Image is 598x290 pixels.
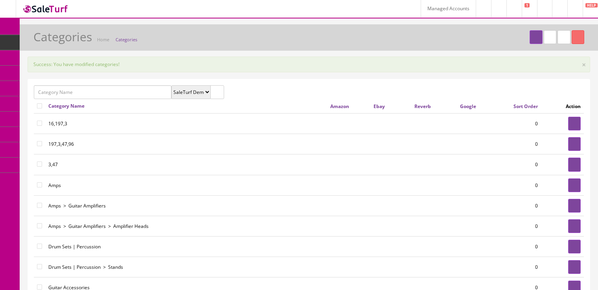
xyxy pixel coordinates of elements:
td: 0 [479,134,541,154]
a: Ebay [374,103,385,110]
td: 16,197,3 [45,114,302,134]
td: Drum Sets | Percussion > Stands [45,257,302,277]
div: Success: You have modified categories! [28,57,590,72]
input: Category Name [34,85,171,99]
td: Drum Sets | Percussion [45,236,302,257]
td: 0 [479,236,541,257]
a: Home [97,37,109,42]
td: 0 [479,114,541,134]
td: 0 [479,257,541,277]
td: Amps > Guitar Amplifiers [45,195,302,216]
a: Google [460,103,476,110]
td: 3,47 [45,154,302,175]
td: 197,3,47,96 [45,134,302,154]
img: SaleTurf [22,4,69,14]
h1: Categories [33,30,92,43]
a: Amazon [330,103,349,110]
a: Reverb [414,103,431,110]
td: 0 [479,195,541,216]
a: Category Name [48,103,88,109]
td: 0 [479,175,541,195]
td: 0 [479,216,541,236]
td: Action [541,99,584,114]
a: Sort Order [513,103,538,110]
button: × [582,61,586,68]
span: 1 [524,3,530,7]
td: Amps [45,175,302,195]
a: Categories [116,37,137,42]
span: HELP [585,3,598,7]
td: 0 [479,154,541,175]
td: Amps > Guitar Amplifiers > Amplifier Heads [45,216,302,236]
